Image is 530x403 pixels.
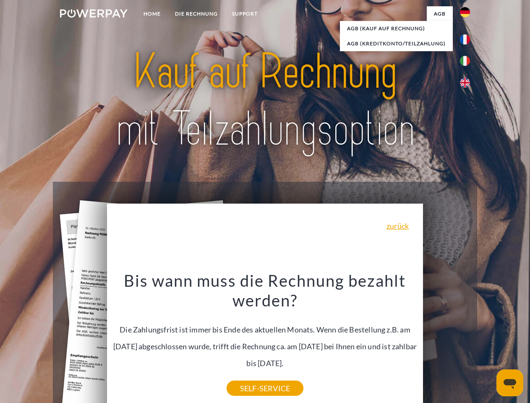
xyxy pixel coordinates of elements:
[227,381,303,396] a: SELF-SERVICE
[427,6,453,21] a: agb
[168,6,225,21] a: DIE RECHNUNG
[112,270,418,388] div: Die Zahlungsfrist ist immer bis Ende des aktuellen Monats. Wenn die Bestellung z.B. am [DATE] abg...
[340,36,453,51] a: AGB (Kreditkonto/Teilzahlung)
[340,21,453,36] a: AGB (Kauf auf Rechnung)
[460,78,470,88] img: en
[496,369,523,396] iframe: Schaltfläche zum Öffnen des Messaging-Fensters
[112,270,418,311] h3: Bis wann muss die Rechnung bezahlt werden?
[80,40,450,161] img: title-powerpay_de.svg
[136,6,168,21] a: Home
[386,222,409,230] a: zurück
[460,56,470,66] img: it
[460,7,470,17] img: de
[225,6,265,21] a: SUPPORT
[60,9,128,18] img: logo-powerpay-white.svg
[460,34,470,44] img: fr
